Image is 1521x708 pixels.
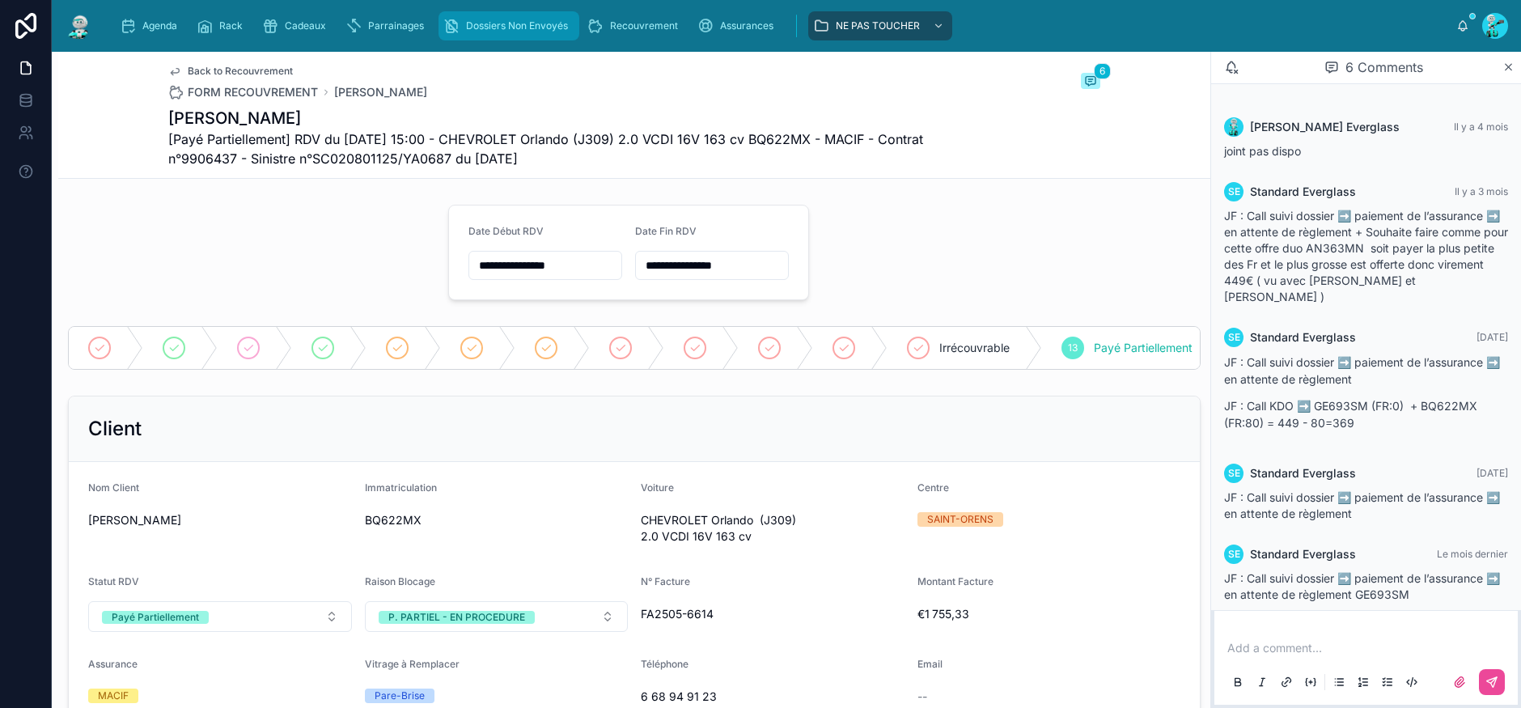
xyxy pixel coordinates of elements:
[927,512,994,527] div: SAINT-ORENS
[257,11,337,40] a: Cadeaux
[88,481,139,494] span: Nom Client
[88,416,142,442] h2: Client
[365,575,435,587] span: Raison Blocage
[112,611,199,624] div: Payé Partiellement
[88,601,352,632] button: Select Button
[641,481,674,494] span: Voiture
[917,689,927,705] span: --
[65,13,94,39] img: App logo
[334,84,427,100] a: [PERSON_NAME]
[641,512,905,545] span: CHEVROLET Orlando (J309) 2.0 VCDI 16V 163 cv
[836,19,920,32] span: NE PAS TOUCHER
[168,107,979,129] h1: [PERSON_NAME]
[1250,184,1356,200] span: Standard Everglass
[365,512,629,528] span: BQ622MX
[1228,467,1240,480] span: SE
[641,658,688,670] span: Téléphone
[341,11,435,40] a: Parrainages
[939,340,1010,356] span: Irrécouvrable
[1081,73,1100,92] button: 6
[375,689,425,703] div: Pare-Brise
[219,19,243,32] span: Rack
[365,601,629,632] button: Select Button
[466,19,568,32] span: Dossiers Non Envoyés
[468,225,544,237] span: Date Début RDV
[368,19,424,32] span: Parrainages
[192,11,254,40] a: Rack
[1250,329,1356,346] span: Standard Everglass
[88,512,352,528] span: [PERSON_NAME]
[1094,63,1111,79] span: 6
[635,225,697,237] span: Date Fin RDV
[1345,57,1423,77] span: 6 Comments
[641,689,905,705] span: 6 68 94 91 23
[641,606,905,622] span: FA2505-6614
[98,689,129,703] div: MACIF
[808,11,952,40] a: NE PAS TOUCHER
[388,611,525,624] div: P. PARTIEL - EN PROCEDURE
[1455,185,1508,197] span: Il y a 3 mois
[285,19,326,32] span: Cadeaux
[641,575,690,587] span: N° Facture
[188,65,293,78] span: Back to Recouvrement
[917,481,949,494] span: Centre
[1224,144,1301,158] span: joint pas dispo
[1224,354,1508,388] p: JF : Call suivi dossier ➡️ paiement de l’assurance ➡️ en attente de règlement
[917,658,943,670] span: Email
[142,19,177,32] span: Agenda
[88,575,139,587] span: Statut RDV
[1224,490,1500,520] span: JF : Call suivi dossier ➡️ paiement de l’assurance ➡️ en attente de règlement
[107,8,1456,44] div: scrollable content
[1250,119,1400,135] span: [PERSON_NAME] Everglass
[88,658,138,670] span: Assurance
[365,658,460,670] span: Vitrage à Remplacer
[1094,340,1193,356] span: Payé Partiellement
[1228,331,1240,344] span: SE
[1224,397,1508,431] p: JF : Call KDO ➡️ GE693SM (FR:0) + BQ622MX (FR:80) = 449 - 80=369
[693,11,785,40] a: Assurances
[583,11,689,40] a: Recouvrement
[1228,548,1240,561] span: SE
[917,575,994,587] span: Montant Facture
[1477,331,1508,343] span: [DATE]
[1477,467,1508,479] span: [DATE]
[115,11,189,40] a: Agenda
[188,84,318,100] span: FORM RECOUVREMENT
[610,19,678,32] span: Recouvrement
[1224,209,1508,303] span: JF : Call suivi dossier ➡️ paiement de l’assurance ➡️ en attente de règlement + Souhaite faire co...
[365,481,437,494] span: Immatriculation
[1224,571,1500,601] span: JF : Call suivi dossier ➡️ paiement de l’assurance ➡️ en attente de règlement GE693SM
[1250,546,1356,562] span: Standard Everglass
[1250,465,1356,481] span: Standard Everglass
[1437,548,1508,560] span: Le mois dernier
[917,606,1181,622] span: €1 755,33
[168,65,293,78] a: Back to Recouvrement
[1068,341,1078,354] span: 13
[439,11,579,40] a: Dossiers Non Envoyés
[720,19,773,32] span: Assurances
[1228,185,1240,198] span: SE
[1454,121,1508,133] span: Il y a 4 mois
[168,129,979,168] span: [Payé Partiellement] RDV du [DATE] 15:00 - CHEVROLET Orlando (J309) 2.0 VCDI 16V 163 cv BQ622MX -...
[168,84,318,100] a: FORM RECOUVREMENT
